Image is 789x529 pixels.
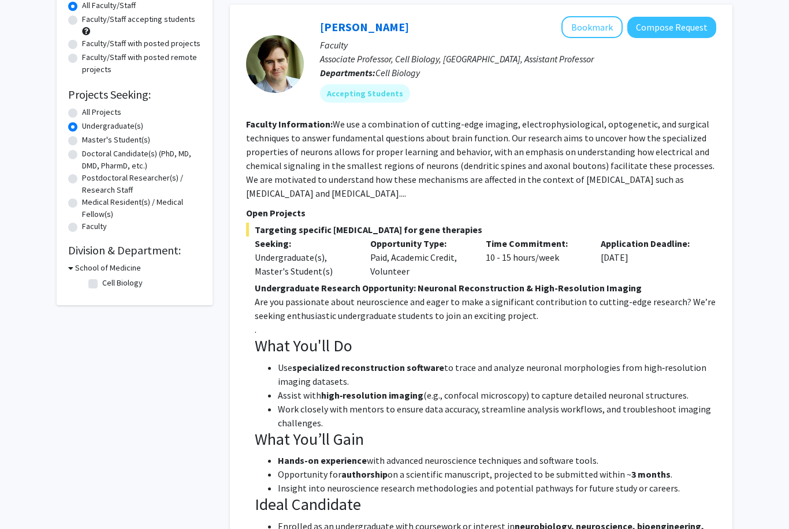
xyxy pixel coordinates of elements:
[320,39,716,52] p: Faculty
[278,454,716,468] li: with advanced neuroscience techniques and software tools.
[82,121,143,133] label: Undergraduate(s)
[246,119,333,130] b: Faculty Information:
[255,237,353,251] p: Seeking:
[320,67,375,79] b: Departments:
[561,17,623,39] button: Add Matt Rowan to Bookmarks
[68,244,201,258] h2: Division & Department:
[82,107,121,119] label: All Projects
[82,52,201,76] label: Faculty/Staff with posted remote projects
[246,119,714,200] fg-read-more: We use a combination of cutting-edge imaging, electrophysiological, optogenetic, and surgical tec...
[246,223,716,237] span: Targeting specific [MEDICAL_DATA] for gene therapies
[278,455,367,467] strong: Hands-on experience
[82,172,201,197] label: Postdoctoral Researcher(s) / Research Staff
[477,237,593,279] div: 10 - 15 hours/week
[592,237,708,279] div: [DATE]
[601,237,699,251] p: Application Deadline:
[375,67,420,79] span: Cell Biology
[370,237,468,251] p: Opportunity Type:
[82,197,201,221] label: Medical Resident(s) / Medical Fellow(s)
[82,14,195,26] label: Faculty/Staff accepting students
[278,389,716,403] li: Assist with (e.g., confocal microscopy) to capture detailed neuronal structures.
[75,262,141,275] h3: School of Medicine
[255,323,716,337] p: .
[320,52,716,66] p: Associate Professor, Cell Biology, [GEOGRAPHIC_DATA], Assistant Professor
[255,337,716,357] h3: What You'll Do
[627,17,716,39] button: Compose Request to Matt Rowan
[278,403,716,430] li: Work closely with mentors to ensure data accuracy, streamline analysis workflows, and troubleshoo...
[321,390,423,402] strong: high‐resolution imaging
[246,207,716,220] p: Open Projects
[82,148,201,172] label: Doctoral Candidate(s) (PhD, MD, DMD, PharmD, etc.)
[82,38,200,50] label: Faculty/Staff with posted projects
[68,88,201,102] h2: Projects Seeking:
[631,469,671,481] strong: 3 months
[486,237,584,251] p: Time Commitment:
[255,283,642,294] strong: Undergraduate Research Opportunity: Neuronal Reconstruction & High-Resolution Imaging
[82,221,107,233] label: Faculty
[292,362,444,374] strong: specialized reconstruction software
[255,496,716,515] h3: Ideal Candidate
[320,85,410,103] mat-chip: Accepting Students
[255,430,716,450] h3: What You’ll Gain
[320,20,409,35] a: [PERSON_NAME]
[362,237,477,279] div: Paid, Academic Credit, Volunteer
[341,469,388,481] strong: authorship
[102,277,143,290] label: Cell Biology
[255,251,353,279] div: Undergraduate(s), Master's Student(s)
[9,477,49,520] iframe: Chat
[278,482,716,496] li: Insight into neuroscience research methodologies and potential pathways for future study or careers.
[278,468,716,482] li: Opportunity for on a scientific manuscript, projected to be submitted within ~ .
[82,134,150,147] label: Master's Student(s)
[255,295,716,323] p: Are you passionate about neuroscience and eager to make a significant contribution to cutting-edg...
[278,361,716,389] li: Use to trace and analyze neuronal morphologies from high‐resolution imaging datasets.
